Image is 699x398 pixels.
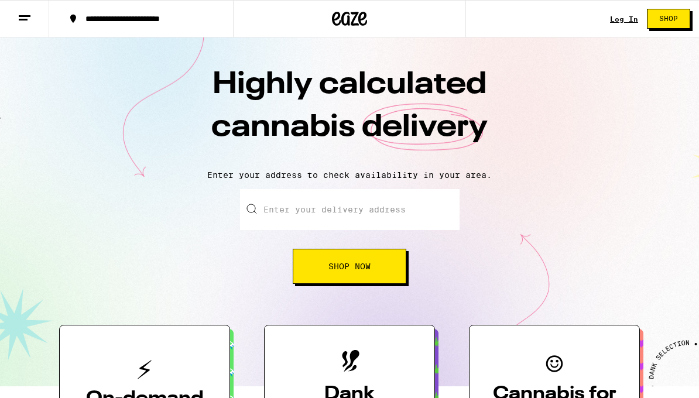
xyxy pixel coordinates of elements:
h1: Highly calculated cannabis delivery [145,64,554,161]
input: Enter your delivery address [240,189,460,230]
span: Shop Now [328,262,371,270]
a: Shop [638,9,699,29]
button: Shop Now [293,249,406,284]
span: Shop [659,15,678,22]
p: Enter your address to check availability in your area. [12,170,687,180]
button: Shop [647,9,690,29]
a: Log In [610,15,638,23]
